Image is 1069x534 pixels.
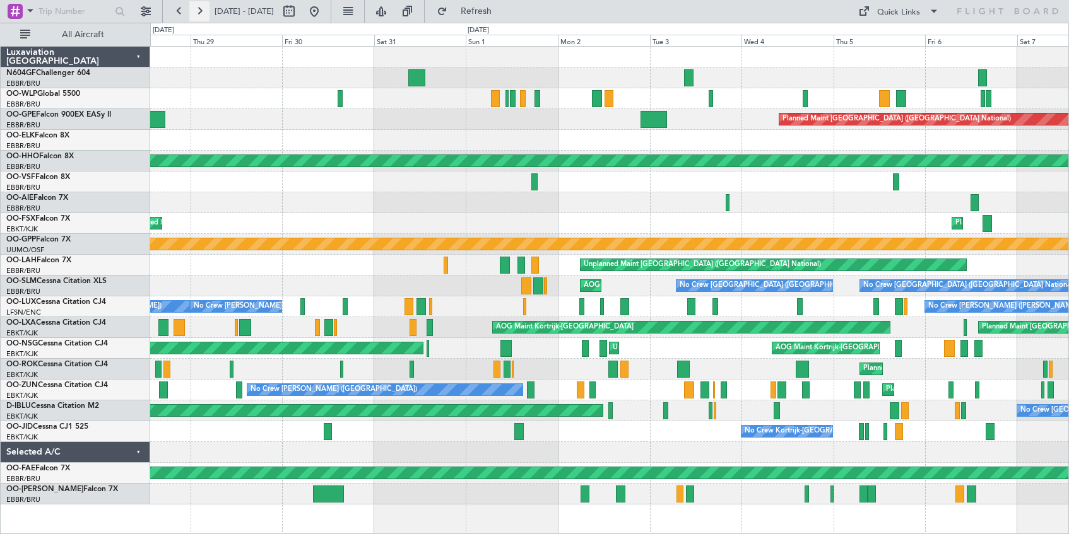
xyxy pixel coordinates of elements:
[6,381,108,389] a: OO-ZUNCessna Citation CJ4
[6,370,38,380] a: EBKT/KJK
[6,90,37,98] span: OO-WLP
[650,35,742,46] div: Tue 3
[468,25,489,36] div: [DATE]
[466,35,558,46] div: Sun 1
[6,79,40,88] a: EBBR/BRU
[6,69,36,77] span: N604GF
[613,339,817,357] div: Unplanned Maint [GEOGRAPHIC_DATA]-[GEOGRAPHIC_DATA]
[852,1,945,21] button: Quick Links
[584,255,821,274] div: Unplanned Maint [GEOGRAPHIC_DATA] ([GEOGRAPHIC_DATA] National)
[6,277,37,285] span: OO-SLM
[6,319,106,327] a: OO-LXACessna Citation CJ4
[6,298,36,306] span: OO-LUX
[6,349,38,359] a: EBKT/KJK
[6,423,33,431] span: OO-JID
[6,319,36,327] span: OO-LXA
[6,204,40,213] a: EBBR/BRU
[863,359,1010,378] div: Planned Maint Kortrijk-[GEOGRAPHIC_DATA]
[6,90,80,98] a: OO-WLPGlobal 5500
[6,287,40,296] a: EBBR/BRU
[776,339,913,357] div: AOG Maint Kortrijk-[GEOGRAPHIC_DATA]
[6,485,118,493] a: OO-[PERSON_NAME]Falcon 7X
[191,35,283,46] div: Thu 29
[374,35,466,46] div: Sat 31
[680,276,891,295] div: No Crew [GEOGRAPHIC_DATA] ([GEOGRAPHIC_DATA] National)
[153,25,174,36] div: [DATE]
[783,110,1011,129] div: Planned Maint [GEOGRAPHIC_DATA] ([GEOGRAPHIC_DATA] National)
[6,402,31,410] span: D-IBLU
[6,194,33,202] span: OO-AIE
[6,361,38,368] span: OO-ROK
[6,432,38,442] a: EBKT/KJK
[496,318,634,337] div: AOG Maint Kortrijk-[GEOGRAPHIC_DATA]
[834,35,926,46] div: Thu 5
[558,35,650,46] div: Mon 2
[741,35,834,46] div: Wed 4
[6,277,107,285] a: OO-SLMCessna Citation XLS
[6,132,69,139] a: OO-ELKFalcon 8X
[6,340,108,347] a: OO-NSGCessna Citation CJ4
[6,215,70,223] a: OO-FSXFalcon 7X
[6,361,108,368] a: OO-ROKCessna Citation CJ4
[6,298,106,306] a: OO-LUXCessna Citation CJ4
[6,465,70,472] a: OO-FAEFalcon 7X
[6,266,40,276] a: EBBR/BRU
[6,412,38,421] a: EBKT/KJK
[6,381,38,389] span: OO-ZUN
[6,173,70,181] a: OO-VSFFalcon 8X
[6,132,35,139] span: OO-ELK
[6,257,71,264] a: OO-LAHFalcon 7X
[6,391,38,400] a: EBKT/KJK
[6,495,40,504] a: EBBR/BRU
[194,297,345,316] div: No Crew [PERSON_NAME] ([PERSON_NAME])
[6,257,37,264] span: OO-LAH
[6,100,40,109] a: EBBR/BRU
[6,215,35,223] span: OO-FSX
[450,7,503,16] span: Refresh
[925,35,1017,46] div: Fri 6
[6,153,39,160] span: OO-HHO
[584,276,803,295] div: AOG Maint [GEOGRAPHIC_DATA] ([GEOGRAPHIC_DATA] National)
[6,120,40,130] a: EBBR/BRU
[6,465,35,472] span: OO-FAE
[6,402,99,410] a: D-IBLUCessna Citation M2
[38,2,111,21] input: Trip Number
[6,236,36,243] span: OO-GPP
[251,380,417,399] div: No Crew [PERSON_NAME] ([GEOGRAPHIC_DATA])
[6,308,41,317] a: LFSN/ENC
[282,35,374,46] div: Fri 30
[6,141,40,151] a: EBBR/BRU
[33,30,133,39] span: All Aircraft
[6,423,88,431] a: OO-JIDCessna CJ1 525
[6,224,38,234] a: EBKT/KJK
[6,183,40,192] a: EBBR/BRU
[877,6,920,19] div: Quick Links
[6,194,68,202] a: OO-AIEFalcon 7X
[215,6,274,17] span: [DATE] - [DATE]
[6,245,44,255] a: UUMO/OSF
[6,236,71,243] a: OO-GPPFalcon 7X
[6,111,111,119] a: OO-GPEFalcon 900EX EASy II
[6,153,74,160] a: OO-HHOFalcon 8X
[6,340,38,347] span: OO-NSG
[6,474,40,484] a: EBBR/BRU
[6,328,38,338] a: EBKT/KJK
[745,422,875,441] div: No Crew Kortrijk-[GEOGRAPHIC_DATA]
[6,485,83,493] span: OO-[PERSON_NAME]
[6,69,90,77] a: N604GFChallenger 604
[431,1,507,21] button: Refresh
[6,173,35,181] span: OO-VSF
[6,162,40,171] a: EBBR/BRU
[6,111,36,119] span: OO-GPE
[14,25,137,45] button: All Aircraft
